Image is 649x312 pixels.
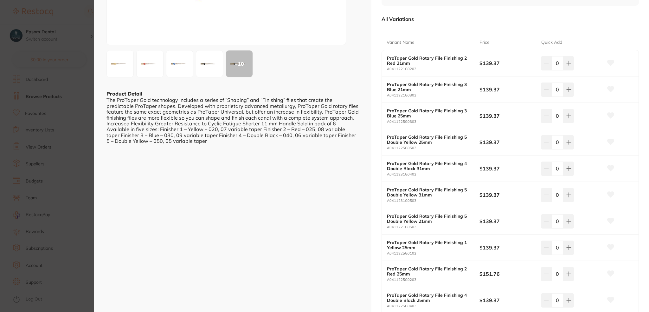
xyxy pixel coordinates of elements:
img: bG93LTEuanBn [109,52,132,75]
small: A0411221G0203 [387,67,479,71]
img: Y2stMS5qcGc [198,52,221,75]
img: LTEuanBn [138,52,161,75]
small: A0411231G0403 [387,172,479,176]
b: Product Detail [106,90,142,97]
small: A0411225G0103 [387,251,479,256]
b: ProTaper Gold Rotary File Finishing 4 Double Black 31mm [387,161,470,171]
img: ZS0xLmpwZw [168,52,191,75]
b: $139.37 [479,191,535,198]
small: A0411231G0503 [387,199,479,203]
b: ProTaper Gold Rotary File Finishing 4 Double Black 25mm [387,293,470,303]
b: $139.37 [479,139,535,146]
p: All Variations [382,16,414,22]
p: Quick Add [541,39,562,46]
b: $139.37 [479,218,535,225]
b: $139.37 [479,165,535,172]
b: ProTaper Gold Rotary File Finishing 3 Blue 21mm [387,82,470,92]
b: $151.76 [479,270,535,277]
b: ProTaper Gold Rotary File Finishing 5 Double Yellow 25mm [387,135,470,145]
small: A0411221G0303 [387,93,479,97]
small: A0411225G0203 [387,278,479,282]
b: ProTaper Gold Rotary File Finishing 1 Yellow 25mm [387,240,470,250]
p: Price [479,39,490,46]
b: ProTaper Gold Rotary File Finishing 2 Red 21mm [387,56,470,66]
b: $139.37 [479,60,535,67]
b: $139.37 [479,297,535,304]
b: ProTaper Gold Rotary File Finishing 2 Red 25mm [387,266,470,276]
small: A0411225G0403 [387,304,479,308]
b: $139.37 [479,112,535,119]
b: ProTaper Gold Rotary File Finishing 5 Double Yellow 31mm [387,187,470,197]
button: +10 [226,50,253,77]
b: ProTaper Gold Rotary File Finishing 5 Double Yellow 21mm [387,214,470,224]
b: $139.37 [479,86,535,93]
b: ProTaper Gold Rotary File Finishing 3 Blue 25mm [387,108,470,118]
small: A0411225G0503 [387,146,479,150]
div: + 10 [226,50,253,77]
b: $139.37 [479,244,535,251]
div: The ProTaper Gold technology includes a series of “Shaping” and “Finishing” files that create the... [106,97,359,144]
small: A0411225G0303 [387,120,479,124]
small: A0411221G0503 [387,225,479,229]
p: Variant Name [387,39,414,46]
